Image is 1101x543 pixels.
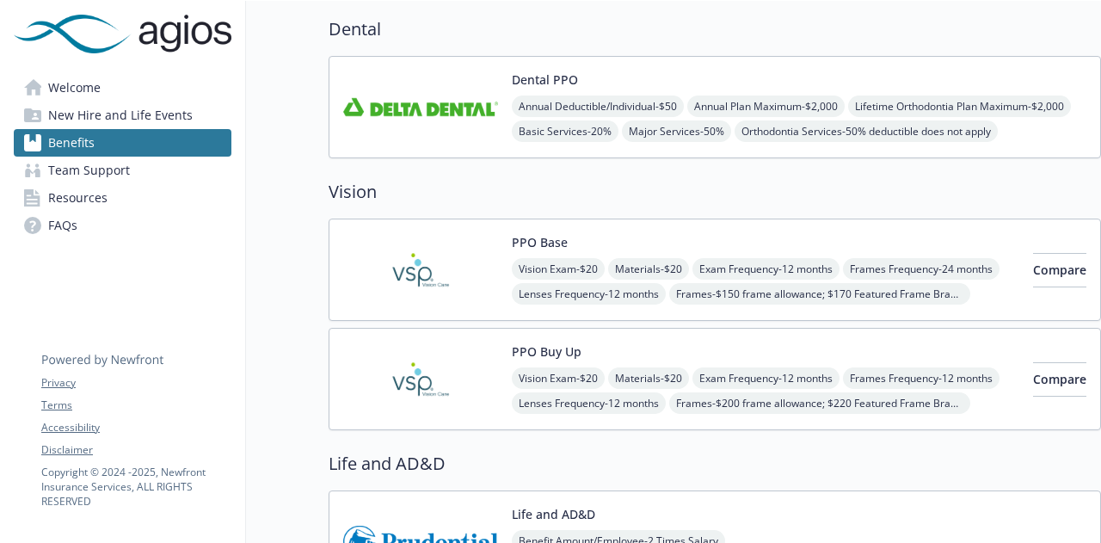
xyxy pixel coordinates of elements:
[1033,253,1086,287] button: Compare
[343,71,498,144] img: Delta Dental Insurance Company carrier logo
[14,157,231,184] a: Team Support
[1033,362,1086,397] button: Compare
[669,283,970,305] span: Frames - $150 frame allowance; $170 Featured Frame Brands allowance; 20% savings on the amount ov...
[669,392,970,414] span: Frames - $200 frame allowance; $220 Featured Frame Brands allowance; 20% savings on the amount ov...
[48,74,101,102] span: Welcome
[48,157,130,184] span: Team Support
[329,451,1101,477] h2: Life and AD&D
[512,283,666,305] span: Lenses Frequency - 12 months
[512,71,578,89] button: Dental PPO
[48,129,95,157] span: Benefits
[48,102,193,129] span: New Hire and Life Events
[512,258,605,280] span: Vision Exam - $20
[512,342,581,361] button: PPO Buy Up
[329,16,1101,42] h2: Dental
[14,212,231,239] a: FAQs
[843,258,1000,280] span: Frames Frequency - 24 months
[608,367,689,389] span: Materials - $20
[14,129,231,157] a: Benefits
[48,184,108,212] span: Resources
[692,258,840,280] span: Exam Frequency - 12 months
[343,233,498,306] img: Vision Service Plan carrier logo
[14,184,231,212] a: Resources
[608,258,689,280] span: Materials - $20
[512,96,684,117] span: Annual Deductible/Individual - $50
[622,120,731,142] span: Major Services - 50%
[41,375,231,391] a: Privacy
[735,120,998,142] span: Orthodontia Services - 50% deductible does not apply
[41,420,231,435] a: Accessibility
[848,96,1071,117] span: Lifetime Orthodontia Plan Maximum - $2,000
[687,96,845,117] span: Annual Plan Maximum - $2,000
[48,212,77,239] span: FAQs
[512,233,568,251] button: PPO Base
[41,398,231,413] a: Terms
[1033,262,1086,278] span: Compare
[343,342,498,416] img: Vision Service Plan carrier logo
[14,102,231,129] a: New Hire and Life Events
[41,442,231,458] a: Disclaimer
[512,392,666,414] span: Lenses Frequency - 12 months
[14,74,231,102] a: Welcome
[512,505,595,523] button: Life and AD&D
[329,179,1101,205] h2: Vision
[843,367,1000,389] span: Frames Frequency - 12 months
[512,120,618,142] span: Basic Services - 20%
[41,465,231,509] p: Copyright © 2024 - 2025 , Newfront Insurance Services, ALL RIGHTS RESERVED
[1033,371,1086,387] span: Compare
[512,367,605,389] span: Vision Exam - $20
[692,367,840,389] span: Exam Frequency - 12 months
